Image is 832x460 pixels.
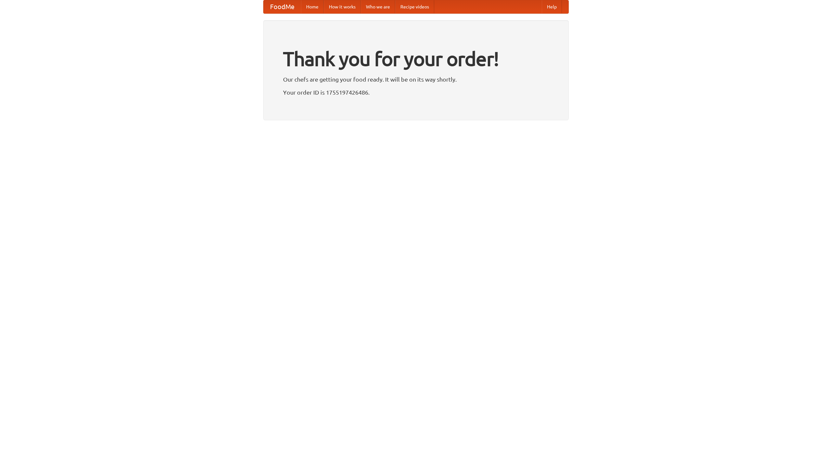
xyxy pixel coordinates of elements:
p: Our chefs are getting your food ready. It will be on its way shortly. [283,74,549,84]
a: Help [542,0,562,13]
a: Recipe videos [395,0,434,13]
a: How it works [324,0,361,13]
h1: Thank you for your order! [283,43,549,74]
a: FoodMe [264,0,301,13]
p: Your order ID is 1755197426486. [283,87,549,97]
a: Who we are [361,0,395,13]
a: Home [301,0,324,13]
